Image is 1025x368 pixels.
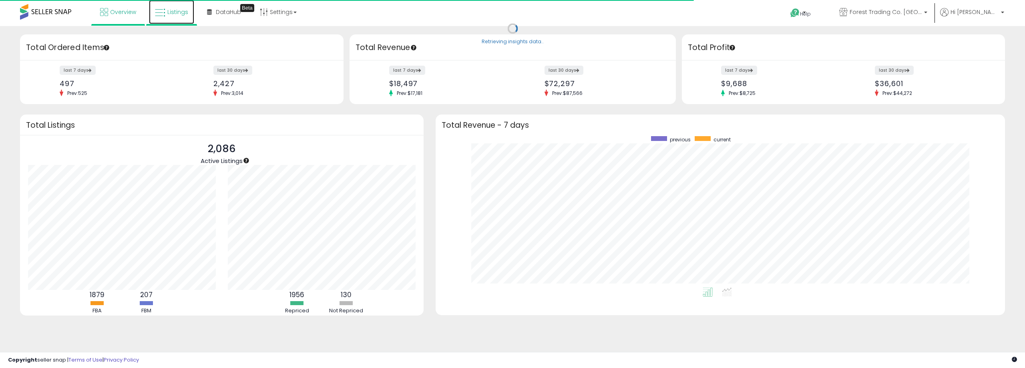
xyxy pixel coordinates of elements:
div: $72,297 [545,79,662,88]
b: 207 [140,290,153,300]
label: last 30 days [545,66,583,75]
div: 2,427 [213,79,330,88]
div: Tooltip anchor [240,4,254,12]
label: last 7 days [60,66,96,75]
h3: Total Profit [688,42,999,53]
h3: Total Revenue - 7 days [442,122,999,128]
div: 497 [60,79,176,88]
div: Repriced [273,307,321,315]
span: Prev: $87,566 [548,90,587,97]
i: Get Help [790,8,800,18]
span: Forest Trading Co. [GEOGRAPHIC_DATA] [850,8,922,16]
p: 2,086 [201,141,243,157]
div: $9,688 [721,79,837,88]
div: Tooltip anchor [243,157,250,164]
b: 130 [341,290,352,300]
h3: Total Listings [26,122,418,128]
div: FBM [123,307,171,315]
div: $18,497 [389,79,506,88]
span: Prev: $44,272 [878,90,916,97]
b: 1879 [90,290,105,300]
div: Not Repriced [322,307,370,315]
div: Tooltip anchor [729,44,736,51]
div: seller snap | | [8,356,139,364]
label: last 7 days [389,66,425,75]
a: Privacy Policy [104,356,139,364]
span: Active Listings [201,157,243,165]
span: Prev: 3,014 [217,90,247,97]
div: $36,601 [875,79,991,88]
strong: Copyright [8,356,37,364]
label: last 30 days [875,66,914,75]
span: DataHub [216,8,241,16]
div: FBA [73,307,121,315]
span: Hi [PERSON_NAME] [951,8,999,16]
span: Help [800,10,811,17]
div: Tooltip anchor [103,44,110,51]
span: Prev: $17,181 [393,90,426,97]
div: Retrieving insights data.. [482,38,544,46]
a: Help [784,2,826,26]
a: Terms of Use [68,356,102,364]
label: last 7 days [721,66,757,75]
span: Prev: $8,725 [725,90,760,97]
span: Prev: 525 [63,90,91,97]
h3: Total Revenue [356,42,670,53]
label: last 30 days [213,66,252,75]
span: current [713,136,731,143]
span: previous [670,136,691,143]
div: Tooltip anchor [410,44,417,51]
h3: Total Ordered Items [26,42,338,53]
a: Hi [PERSON_NAME] [940,8,1004,26]
span: Listings [167,8,188,16]
b: 1956 [289,290,304,300]
span: Overview [110,8,136,16]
